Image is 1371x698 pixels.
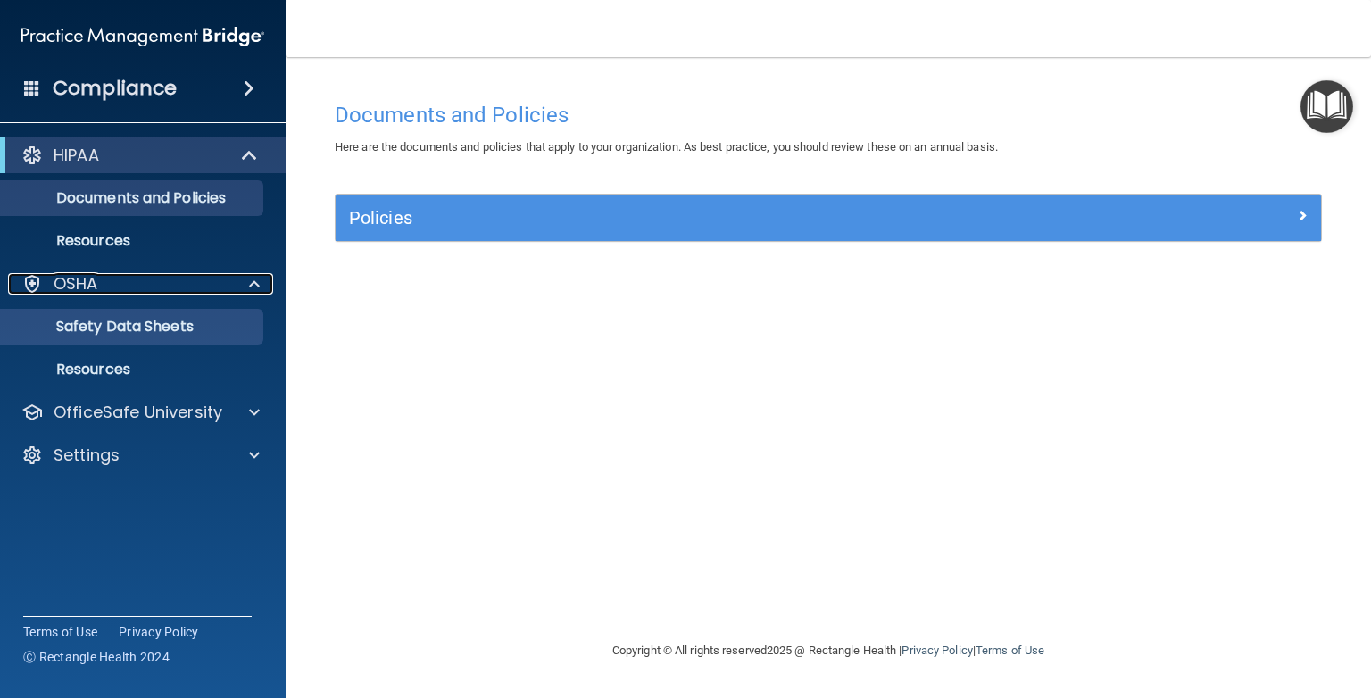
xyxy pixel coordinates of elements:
iframe: Drift Widget Chat Controller [1063,572,1350,643]
a: Privacy Policy [119,623,199,641]
p: Resources [12,361,255,378]
div: Copyright © All rights reserved 2025 @ Rectangle Health | | [503,622,1154,679]
a: HIPAA [21,145,259,166]
p: Documents and Policies [12,189,255,207]
button: Open Resource Center [1300,80,1353,133]
a: Policies [349,204,1308,232]
p: Settings [54,445,120,466]
span: Ⓒ Rectangle Health 2024 [23,648,170,666]
p: OfficeSafe University [54,402,222,423]
p: HIPAA [54,145,99,166]
span: Here are the documents and policies that apply to your organization. As best practice, you should... [335,140,998,154]
p: Resources [12,232,255,250]
a: Terms of Use [976,644,1044,657]
h5: Policies [349,208,1061,228]
a: OfficeSafe University [21,402,260,423]
h4: Documents and Policies [335,104,1322,127]
a: OSHA [21,273,260,295]
img: PMB logo [21,19,264,54]
a: Privacy Policy [902,644,972,657]
a: Settings [21,445,260,466]
h4: Compliance [53,76,177,101]
a: Terms of Use [23,623,97,641]
p: Safety Data Sheets [12,318,255,336]
p: OSHA [54,273,98,295]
